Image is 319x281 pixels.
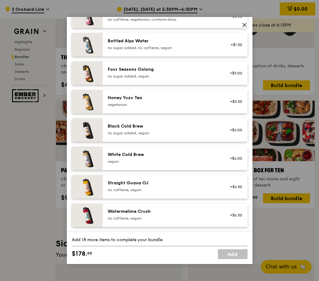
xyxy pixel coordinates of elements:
div: +$5.50 [226,99,243,104]
div: +$1.50 [226,42,243,47]
div: vegetarian [108,102,219,107]
div: no sugar added, vegan [108,74,219,79]
div: Four Seasons Oolong [108,66,219,73]
div: Honey Yuzu Tea [108,95,219,101]
div: +$6.50 [226,184,243,189]
div: +$6.00 [226,128,243,132]
img: daily_normal_HORZ-watermelime-crush.jpg [72,203,103,227]
div: +$6.50 [226,213,243,218]
div: Add 18 more items to complete your bundle [72,237,248,243]
img: daily_normal_honey-yuzu-tea.jpg [72,90,103,113]
img: daily_normal_HORZ-straight-guava-OJ.jpg [72,175,103,199]
img: daily_normal_HORZ-bottled-alps-water.jpg [72,33,103,57]
div: Watermelime Crush [108,208,219,215]
img: daily_normal_HORZ-four-seasons-oolong.jpg [72,61,103,85]
div: no sugar added, no caffeine, vegan [108,45,219,50]
div: +$6.00 [226,156,243,161]
div: no caffeine, vegetarian, contains dairy [108,17,219,22]
span: 00 [87,251,92,256]
div: no sugar added, vegan [108,131,219,136]
div: no caffeine, vegan [108,216,219,221]
img: daily_normal_HORZ-white-cold-brew.jpg [72,147,103,170]
div: Black Cold Brew [108,123,219,129]
div: Straight Guava OJ [108,180,219,186]
span: $178. [72,249,87,258]
div: vegan [108,159,219,164]
div: White Cold Brew [108,152,219,158]
div: no caffeine, vegan [108,187,219,192]
div: +$5.00 [226,71,243,76]
a: Add [218,249,248,259]
img: daily_normal_HORZ-black-cold-brew.jpg [72,118,103,142]
div: Bottled Alps Water [108,38,219,44]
